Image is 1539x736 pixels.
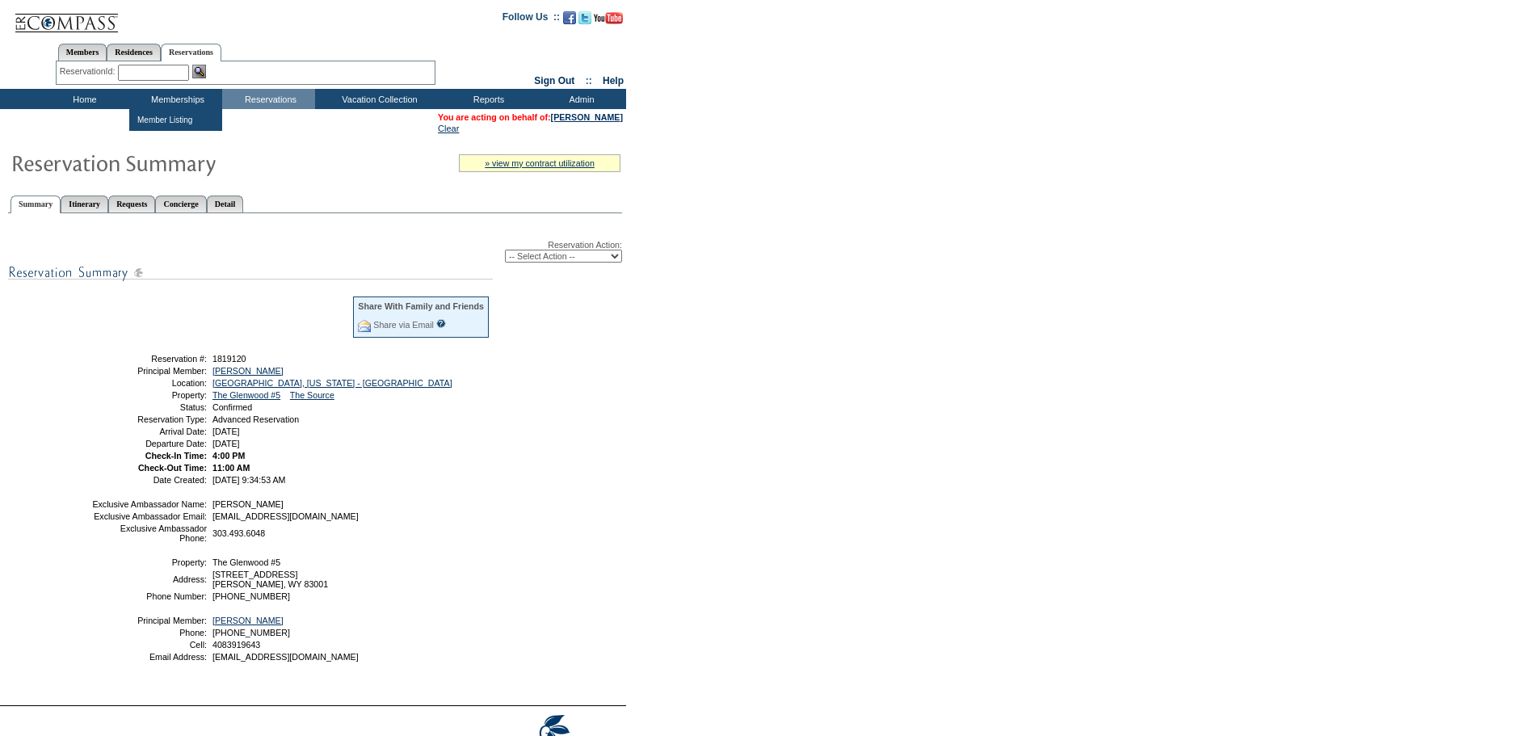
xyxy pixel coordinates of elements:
img: Reservaton Summary [11,146,334,179]
td: Follow Us :: [502,10,560,29]
a: Members [58,44,107,61]
a: Become our fan on Facebook [563,16,576,26]
td: Phone Number: [91,591,207,601]
span: 1819120 [212,354,246,364]
td: Address: [91,570,207,589]
td: Reports [440,89,533,109]
a: The Source [290,390,334,400]
a: Residences [107,44,161,61]
strong: Check-In Time: [145,451,207,461]
td: Reservations [222,89,315,109]
td: Date Created: [91,475,207,485]
td: Location: [91,378,207,388]
td: Exclusive Ambassador Phone: [91,524,207,543]
a: Requests [108,196,155,212]
span: [EMAIL_ADDRESS][DOMAIN_NAME] [212,652,359,662]
a: Sign Out [534,75,574,86]
td: Property: [91,390,207,400]
td: Phone: [91,628,207,637]
a: Summary [11,196,61,213]
span: 11:00 AM [212,463,250,473]
span: You are acting on behalf of: [438,112,623,122]
td: Reservation Type: [91,414,207,424]
div: Reservation Action: [8,240,622,263]
img: Follow us on Twitter [578,11,591,24]
input: What is this? [436,319,446,328]
span: [PERSON_NAME] [212,499,284,509]
a: » view my contract utilization [485,158,595,168]
td: Exclusive Ambassador Email: [91,511,207,521]
span: [STREET_ADDRESS] [PERSON_NAME], WY 83001 [212,570,328,589]
a: Clear [438,124,459,133]
td: Principal Member: [91,366,207,376]
img: subTtlResSummary.gif [8,263,493,283]
a: Detail [207,196,244,212]
span: [DATE] [212,439,240,448]
strong: Check-Out Time: [138,463,207,473]
a: [PERSON_NAME] [212,366,284,376]
a: Itinerary [61,196,108,212]
a: Concierge [155,196,206,212]
a: [PERSON_NAME] [212,616,284,625]
span: The Glenwood #5 [212,557,280,567]
span: 4083919643 [212,640,260,650]
span: :: [586,75,592,86]
a: [PERSON_NAME] [551,112,623,122]
a: The Glenwood #5 [212,390,280,400]
td: Exclusive Ambassador Name: [91,499,207,509]
span: [DATE] [212,427,240,436]
span: Advanced Reservation [212,414,299,424]
td: Admin [533,89,626,109]
a: Help [603,75,624,86]
a: Reservations [161,44,221,61]
img: Become our fan on Facebook [563,11,576,24]
span: [DATE] 9:34:53 AM [212,475,285,485]
span: [EMAIL_ADDRESS][DOMAIN_NAME] [212,511,359,521]
a: Follow us on Twitter [578,16,591,26]
span: [PHONE_NUMBER] [212,591,290,601]
td: Arrival Date: [91,427,207,436]
td: Home [36,89,129,109]
td: Reservation #: [91,354,207,364]
td: Property: [91,557,207,567]
a: [GEOGRAPHIC_DATA], [US_STATE] - [GEOGRAPHIC_DATA] [212,378,452,388]
div: ReservationId: [60,65,119,78]
span: [PHONE_NUMBER] [212,628,290,637]
span: 303.493.6048 [212,528,265,538]
td: Departure Date: [91,439,207,448]
div: Share With Family and Friends [358,301,484,311]
a: Share via Email [373,320,434,330]
a: Subscribe to our YouTube Channel [594,16,623,26]
td: Status: [91,402,207,412]
td: Principal Member: [91,616,207,625]
td: Email Address: [91,652,207,662]
img: Subscribe to our YouTube Channel [594,12,623,24]
td: Memberships [129,89,222,109]
span: 4:00 PM [212,451,245,461]
td: Vacation Collection [315,89,440,109]
img: Reservation Search [192,65,206,78]
td: Member Listing [133,112,194,128]
td: Cell: [91,640,207,650]
span: Confirmed [212,402,252,412]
